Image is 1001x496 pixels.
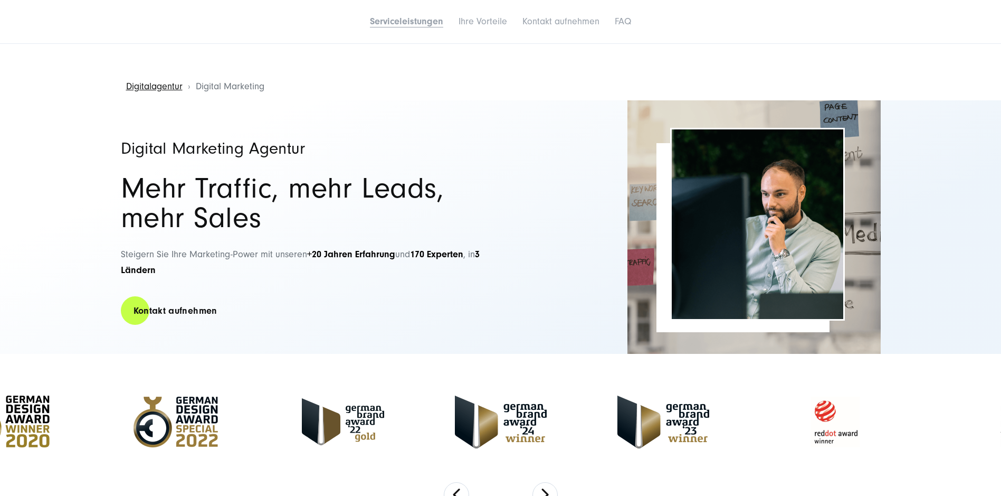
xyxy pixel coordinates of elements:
img: Reddot Award Winner - Full Service Digitalagentur SUNZINET [780,390,891,454]
strong: 170 Experten [410,249,463,260]
a: Serviceleistungen [370,16,443,27]
h2: Mehr Traffic, mehr Leads, mehr Sales [121,174,490,233]
a: Kontakt aufnehmen [121,296,230,326]
a: Kontakt aufnehmen [522,16,599,27]
span: Steigern Sie Ihre Marketing-Power mit unseren und , in [121,249,480,276]
img: German Brand Award 2022 Gold Winner - Full Service Digitalagentur SUNZINET [302,398,384,445]
strong: +20 Jahren Erfahrung [307,249,395,260]
h1: Digital Marketing Agentur [121,140,490,157]
img: Full-Service Digitalagentur SUNZINET - Digital Marketing [672,129,843,319]
span: Digital Marketing [196,81,264,92]
img: German Design Award Speacial - Full Service Digitalagentur SUNZINET [120,390,231,454]
img: Full-Service Digitalagentur SUNZINET - Digital Marketing_2 [627,100,881,354]
a: Digitalagentur [126,81,183,92]
img: German-Brand-Award - Full Service digital agentur SUNZINET [455,396,547,448]
img: German Brand Award 2023 Winner - Full Service digital agentur SUNZINET [617,396,709,448]
a: Ihre Vorteile [459,16,507,27]
a: FAQ [615,16,631,27]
